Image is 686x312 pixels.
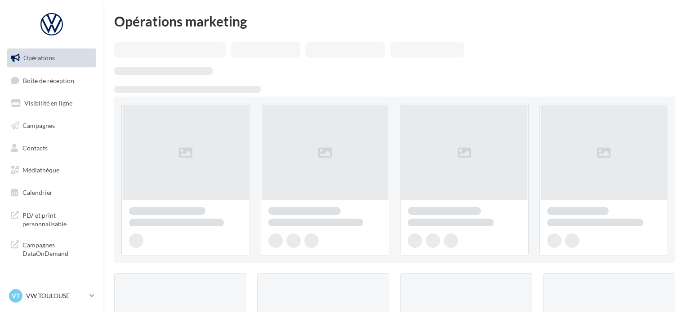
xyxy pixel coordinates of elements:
[12,291,20,300] span: VT
[5,161,98,180] a: Médiathèque
[24,99,72,107] span: Visibilité en ligne
[22,166,59,174] span: Médiathèque
[5,139,98,158] a: Contacts
[22,189,53,196] span: Calendrier
[5,71,98,90] a: Boîte de réception
[23,54,55,62] span: Opérations
[5,235,98,262] a: Campagnes DataOnDemand
[23,76,74,84] span: Boîte de réception
[26,291,86,300] p: VW TOULOUSE
[5,48,98,67] a: Opérations
[22,122,55,129] span: Campagnes
[22,209,93,229] span: PLV et print personnalisable
[5,183,98,202] a: Calendrier
[7,287,96,304] a: VT VW TOULOUSE
[22,144,48,151] span: Contacts
[5,206,98,232] a: PLV et print personnalisable
[5,94,98,113] a: Visibilité en ligne
[22,239,93,258] span: Campagnes DataOnDemand
[5,116,98,135] a: Campagnes
[114,14,675,28] div: Opérations marketing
